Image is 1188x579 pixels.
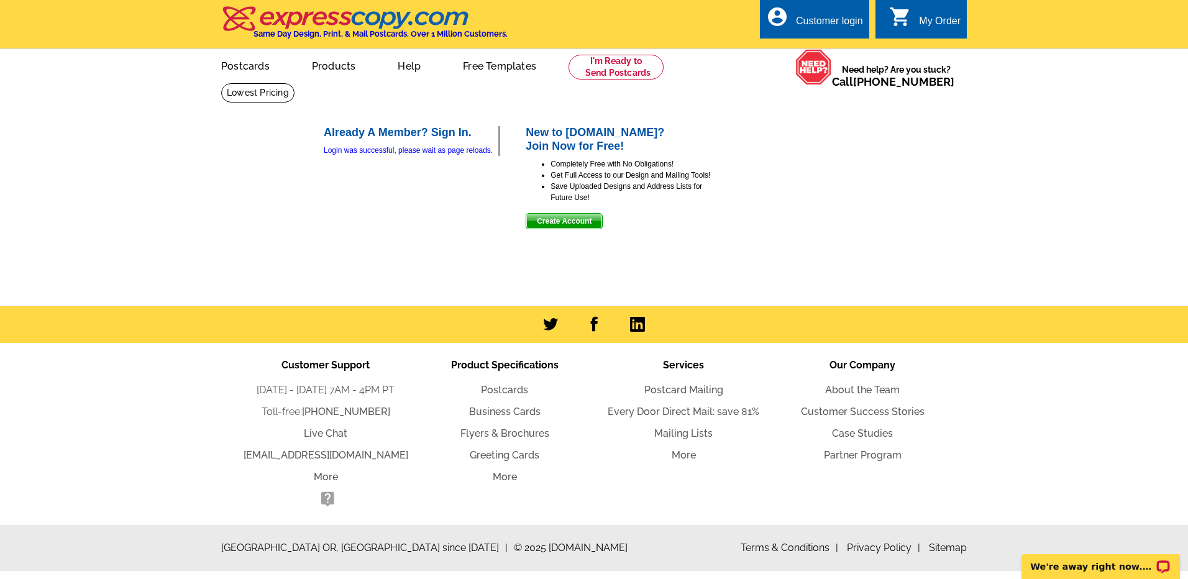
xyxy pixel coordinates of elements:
[526,214,602,229] span: Create Account
[201,50,290,80] a: Postcards
[302,406,390,417] a: [PHONE_NUMBER]
[741,542,838,554] a: Terms & Conditions
[829,359,895,371] span: Our Company
[460,427,549,439] a: Flyers & Brochures
[443,50,556,80] a: Free Templates
[314,471,338,483] a: More
[378,50,441,80] a: Help
[801,406,925,417] a: Customer Success Stories
[1013,540,1188,579] iframe: LiveChat chat widget
[832,63,961,88] span: Need help? Are you stuck?
[654,427,713,439] a: Mailing Lists
[847,542,920,554] a: Privacy Policy
[526,126,712,153] h2: New to [DOMAIN_NAME]? Join Now for Free!
[824,449,902,461] a: Partner Program
[919,16,961,33] div: My Order
[551,181,712,203] li: Save Uploaded Designs and Address Lists for Future Use!
[451,359,559,371] span: Product Specifications
[795,49,832,85] img: help
[889,6,912,28] i: shopping_cart
[254,29,508,39] h4: Same Day Design, Print, & Mail Postcards. Over 1 Million Customers.
[514,540,628,555] span: © 2025 [DOMAIN_NAME]
[493,471,517,483] a: More
[663,359,704,371] span: Services
[324,126,498,140] h2: Already A Member? Sign In.
[766,6,788,28] i: account_circle
[221,540,508,555] span: [GEOGRAPHIC_DATA] OR, [GEOGRAPHIC_DATA] since [DATE]
[929,542,967,554] a: Sitemap
[526,213,603,229] button: Create Account
[281,359,370,371] span: Customer Support
[469,406,541,417] a: Business Cards
[644,384,723,396] a: Postcard Mailing
[481,384,528,396] a: Postcards
[672,449,696,461] a: More
[832,75,954,88] span: Call
[551,170,712,181] li: Get Full Access to our Design and Mailing Tools!
[244,449,408,461] a: [EMAIL_ADDRESS][DOMAIN_NAME]
[470,449,539,461] a: Greeting Cards
[324,145,498,156] div: Login was successful, please wait as page reloads.
[796,16,863,33] div: Customer login
[551,158,712,170] li: Completely Free with No Obligations!
[889,14,961,29] a: shopping_cart My Order
[825,384,900,396] a: About the Team
[832,427,893,439] a: Case Studies
[853,75,954,88] a: [PHONE_NUMBER]
[766,14,863,29] a: account_circle Customer login
[608,406,759,417] a: Every Door Direct Mail: save 81%
[304,427,347,439] a: Live Chat
[236,383,415,398] li: [DATE] - [DATE] 7AM - 4PM PT
[221,15,508,39] a: Same Day Design, Print, & Mail Postcards. Over 1 Million Customers.
[292,50,376,80] a: Products
[236,404,415,419] li: Toll-free:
